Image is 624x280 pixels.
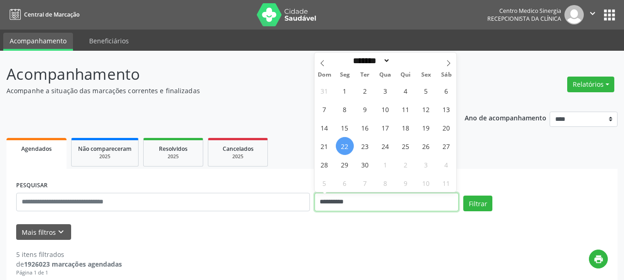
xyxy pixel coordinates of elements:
span: Setembro 21, 2025 [315,137,333,155]
span: Setembro 17, 2025 [376,119,394,137]
div: Centro Medico Sinergia [487,7,561,15]
span: Setembro 3, 2025 [376,82,394,100]
p: Acompanhe a situação das marcações correntes e finalizadas [6,86,434,95]
span: Setembro 9, 2025 [356,100,374,118]
span: Outubro 9, 2025 [397,174,415,192]
span: Setembro 19, 2025 [417,119,435,137]
span: Sáb [436,72,456,78]
span: Outubro 1, 2025 [376,155,394,173]
span: Setembro 2, 2025 [356,82,374,100]
span: Setembro 1, 2025 [336,82,354,100]
p: Ano de acompanhamento [465,112,546,123]
span: Outubro 11, 2025 [437,174,455,192]
span: Setembro 6, 2025 [437,82,455,100]
button: Filtrar [463,196,492,211]
a: Central de Marcação [6,7,79,22]
span: Setembro 4, 2025 [397,82,415,100]
span: Setembro 16, 2025 [356,119,374,137]
span: Setembro 15, 2025 [336,119,354,137]
span: Outubro 3, 2025 [417,155,435,173]
span: Setembro 10, 2025 [376,100,394,118]
span: Outubro 4, 2025 [437,155,455,173]
span: Não compareceram [78,145,132,153]
span: Setembro 26, 2025 [417,137,435,155]
select: Month [350,56,391,66]
span: Setembro 30, 2025 [356,155,374,173]
span: Setembro 14, 2025 [315,119,333,137]
span: Setembro 11, 2025 [397,100,415,118]
span: Sex [416,72,436,78]
span: Setembro 8, 2025 [336,100,354,118]
span: Setembro 13, 2025 [437,100,455,118]
span: Central de Marcação [24,11,79,18]
div: Página 1 de 1 [16,269,122,277]
span: Ter [355,72,375,78]
strong: 1926023 marcações agendadas [24,260,122,268]
span: Recepcionista da clínica [487,15,561,23]
div: 5 itens filtrados [16,250,122,259]
span: Setembro 29, 2025 [336,155,354,173]
i: print [594,254,604,264]
div: de [16,259,122,269]
span: Setembro 28, 2025 [315,155,333,173]
a: Acompanhamento [3,33,73,51]
span: Setembro 12, 2025 [417,100,435,118]
span: Setembro 22, 2025 [336,137,354,155]
div: 2025 [215,153,261,160]
button: Relatórios [567,77,614,92]
span: Agendados [21,145,52,153]
span: Outubro 5, 2025 [315,174,333,192]
span: Agosto 31, 2025 [315,82,333,100]
span: Dom [315,72,335,78]
span: Qua [375,72,395,78]
img: img [564,5,584,24]
span: Outubro 2, 2025 [397,155,415,173]
button: print [589,250,608,268]
span: Outubro 10, 2025 [417,174,435,192]
span: Setembro 7, 2025 [315,100,333,118]
span: Outubro 8, 2025 [376,174,394,192]
div: 2025 [150,153,196,160]
span: Setembro 5, 2025 [417,82,435,100]
span: Qui [395,72,416,78]
i:  [588,8,598,18]
span: Setembro 20, 2025 [437,119,455,137]
span: Setembro 23, 2025 [356,137,374,155]
span: Seg [334,72,355,78]
span: Cancelados [223,145,254,153]
i: keyboard_arrow_down [56,227,66,237]
span: Resolvidos [159,145,188,153]
p: Acompanhamento [6,63,434,86]
button: Mais filtroskeyboard_arrow_down [16,224,71,240]
span: Setembro 25, 2025 [397,137,415,155]
span: Outubro 6, 2025 [336,174,354,192]
span: Setembro 18, 2025 [397,119,415,137]
div: 2025 [78,153,132,160]
span: Setembro 27, 2025 [437,137,455,155]
button:  [584,5,601,24]
button: apps [601,7,618,23]
span: Outubro 7, 2025 [356,174,374,192]
label: PESQUISAR [16,179,48,193]
input: Year [390,56,421,66]
a: Beneficiários [83,33,135,49]
span: Setembro 24, 2025 [376,137,394,155]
